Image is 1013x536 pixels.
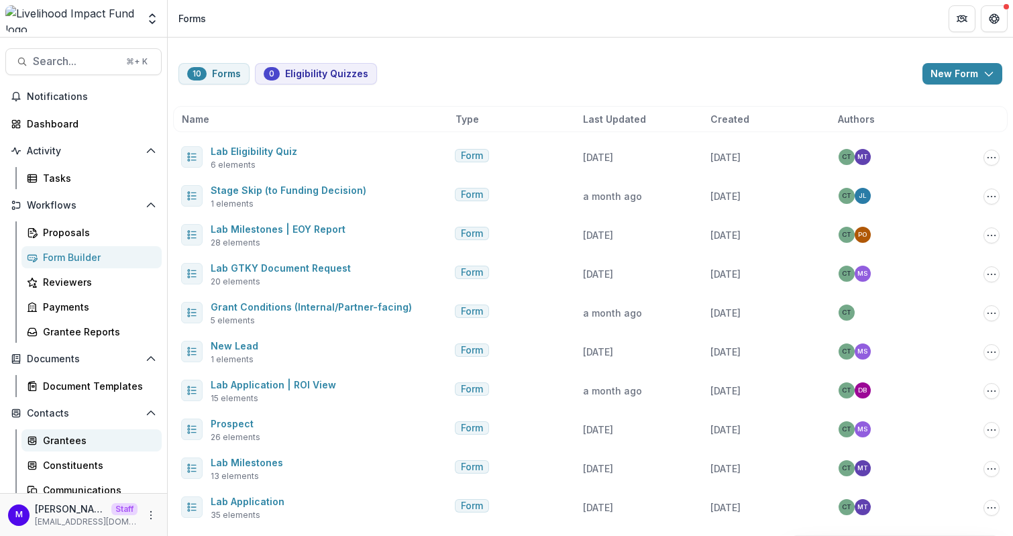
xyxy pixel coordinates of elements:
div: Reviewers [43,275,151,289]
div: Maddie [15,511,23,519]
span: Form [461,267,483,278]
a: Dashboard [5,113,162,135]
div: Tasks [43,171,151,185]
span: [DATE] [710,307,741,319]
span: Search... [33,55,118,68]
div: Muthoni Thuo [857,154,868,160]
div: Courtney Tran [842,154,851,160]
button: Options [983,189,1000,205]
button: Options [983,383,1000,399]
a: Proposals [21,221,162,244]
div: Proposals [43,225,151,239]
span: Name [182,112,209,126]
div: Muthoni Thuo [857,465,868,472]
div: Document Templates [43,379,151,393]
a: New Lead [211,340,258,352]
button: Open entity switcher [143,5,162,32]
span: [DATE] [710,502,741,513]
button: Forms [178,63,250,85]
a: Lab Application | ROI View [211,379,336,390]
span: a month ago [583,307,642,319]
div: Courtney Tran [842,231,851,238]
button: New Form [922,63,1002,85]
div: Dzidzor Boni [858,387,867,394]
img: Livelihood Impact Fund logo [5,5,138,32]
button: Options [983,227,1000,244]
span: [DATE] [710,229,741,241]
span: Notifications [27,91,156,103]
button: Options [983,500,1000,516]
a: Grantee Reports [21,321,162,343]
a: Payments [21,296,162,318]
div: Grantees [43,433,151,447]
span: Authors [838,112,875,126]
span: [DATE] [710,191,741,202]
button: Options [983,344,1000,360]
span: Created [710,112,749,126]
span: Activity [27,146,140,157]
div: Constituents [43,458,151,472]
span: 1 elements [211,198,254,210]
button: Options [983,266,1000,282]
span: 26 elements [211,431,260,443]
a: Lab Milestones | EOY Report [211,223,345,235]
span: Form [461,500,483,512]
span: Form [461,462,483,473]
div: Form Builder [43,250,151,264]
a: Lab Eligibility Quiz [211,146,297,157]
span: [DATE] [710,346,741,358]
div: Courtney Tran [842,504,851,511]
div: Muthoni Thuo [857,504,868,511]
span: [DATE] [583,502,613,513]
span: [DATE] [710,152,741,163]
button: Open Activity [5,140,162,162]
span: Contacts [27,408,140,419]
a: Constituents [21,454,162,476]
span: Type [456,112,479,126]
button: More [143,507,159,523]
div: Courtney Tran [842,270,851,277]
div: Communications [43,483,151,497]
a: Prospect [211,418,254,429]
a: Lab GTKY Document Request [211,262,351,274]
p: Staff [111,503,138,515]
span: [DATE] [583,152,613,163]
button: Options [983,461,1000,477]
span: Documents [27,354,140,365]
span: a month ago [583,385,642,396]
span: 20 elements [211,276,260,288]
button: Eligibility Quizzes [255,63,377,85]
span: [DATE] [583,346,613,358]
div: Monica Swai [857,348,867,355]
span: 35 elements [211,509,260,521]
span: Last Updated [583,112,646,126]
div: Courtney Tran [842,193,851,199]
span: 10 [193,69,201,78]
span: Form [461,228,483,239]
div: Courtney Tran [842,309,851,316]
span: Form [461,384,483,395]
span: Form [461,150,483,162]
span: [DATE] [710,463,741,474]
a: Document Templates [21,375,162,397]
button: Search... [5,48,162,75]
span: 13 elements [211,470,259,482]
span: Form [461,189,483,201]
button: Open Workflows [5,195,162,216]
button: Options [983,422,1000,438]
button: Open Contacts [5,403,162,424]
span: [DATE] [710,268,741,280]
span: [DATE] [710,424,741,435]
button: Options [983,305,1000,321]
a: Grant Conditions (Internal/Partner-facing) [211,301,412,313]
a: Grantees [21,429,162,451]
div: Monica Swai [857,270,867,277]
span: [DATE] [583,424,613,435]
a: Lab Milestones [211,457,283,468]
div: Grantee Reports [43,325,151,339]
div: Monica Swai [857,426,867,433]
div: Jane Leu [859,193,867,199]
button: Options [983,150,1000,166]
span: [DATE] [583,229,613,241]
button: Partners [949,5,975,32]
